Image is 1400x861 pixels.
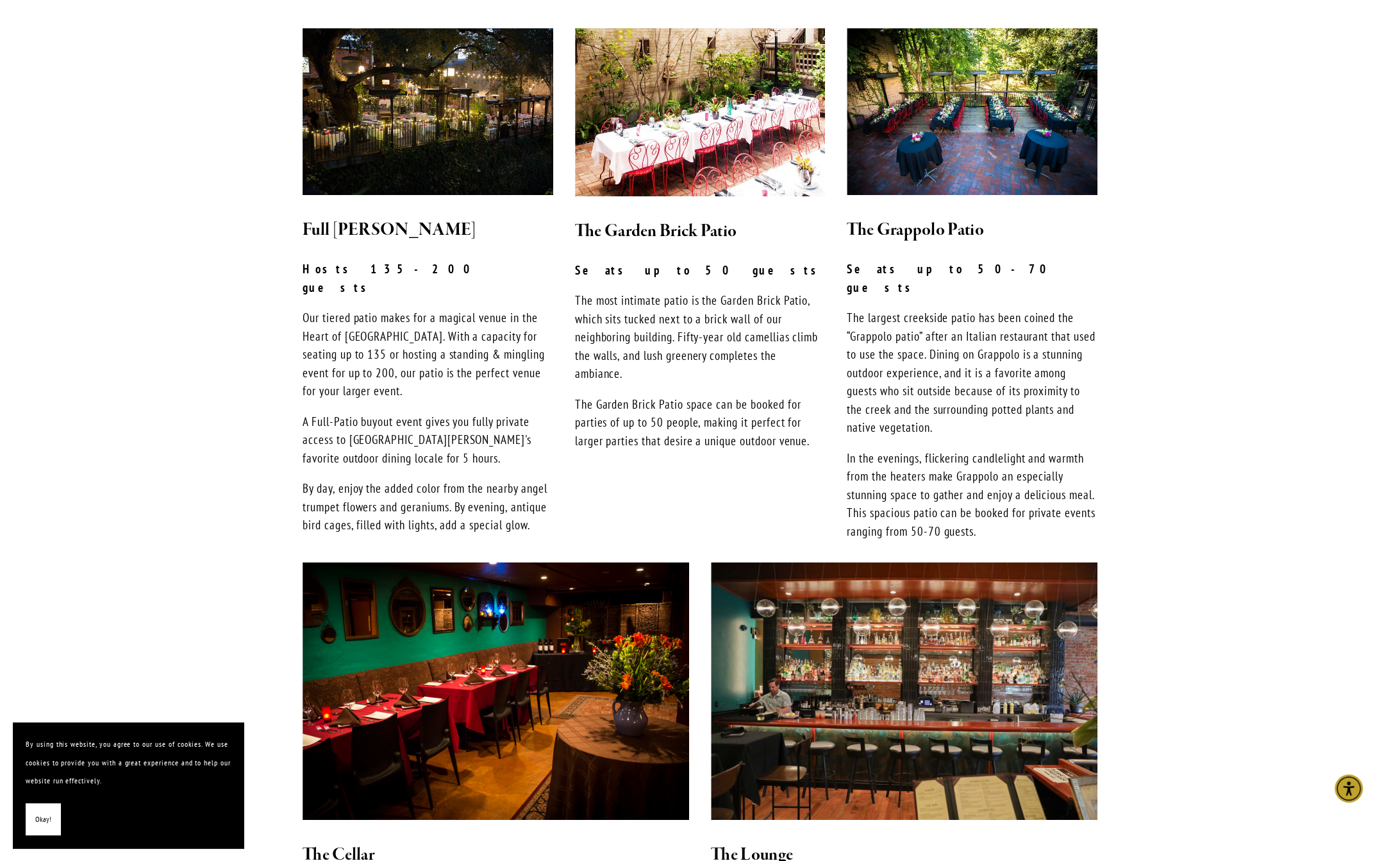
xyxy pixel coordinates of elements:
[847,261,1069,295] strong: Seats up to 50-70 guests
[575,291,826,383] p: The most intimate patio is the Garden Brick Patio, which sits tucked next to a brick wall of our ...
[575,395,826,450] p: The Garden Brick Patio space can be booked for parties of up to 50 people, making it perfect for ...
[575,28,826,196] img: bricks.jpg
[303,28,553,195] img: novo-restaurant-lounge-patio-33_v2.jpg
[847,217,1097,244] h2: The Grappolo Patio
[26,735,231,790] p: By using this website, you agree to our use of cookies. We use cookies to provide you with a grea...
[575,218,826,245] h2: The Garden Brick Patio
[303,562,689,819] img: NOVO+BANQUET+CELLAR+FROM+SAFE+2016.jpg
[13,722,244,848] section: Cookie banner
[575,262,824,278] strong: Seats up to 50 guests
[1335,774,1363,803] div: Accessibility Menu
[847,449,1097,541] p: In the evenings, flickering candlelight and warmth from the heaters make Grappolo an especially s...
[303,413,553,468] p: A Full-Patio buyout event gives you fully private access to [GEOGRAPHIC_DATA][PERSON_NAME]'s favo...
[303,261,494,295] strong: Hosts 135-200 guests
[847,309,1097,437] p: The largest creekside patio has been coined the “Grappolo patio” after an Italian restaurant that...
[26,803,61,836] button: Okay!
[847,28,1097,195] img: Our Grappolo Patio seats 50 to 70 guests.
[303,479,553,534] p: By day, enjoy the added color from the nearby angel trumpet flowers and geraniums. By evening, an...
[303,217,553,244] h2: Full [PERSON_NAME]
[303,309,553,400] p: Our tiered patio makes for a magical venue in the Heart of [GEOGRAPHIC_DATA]. With a capacity for...
[35,810,51,829] span: Okay!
